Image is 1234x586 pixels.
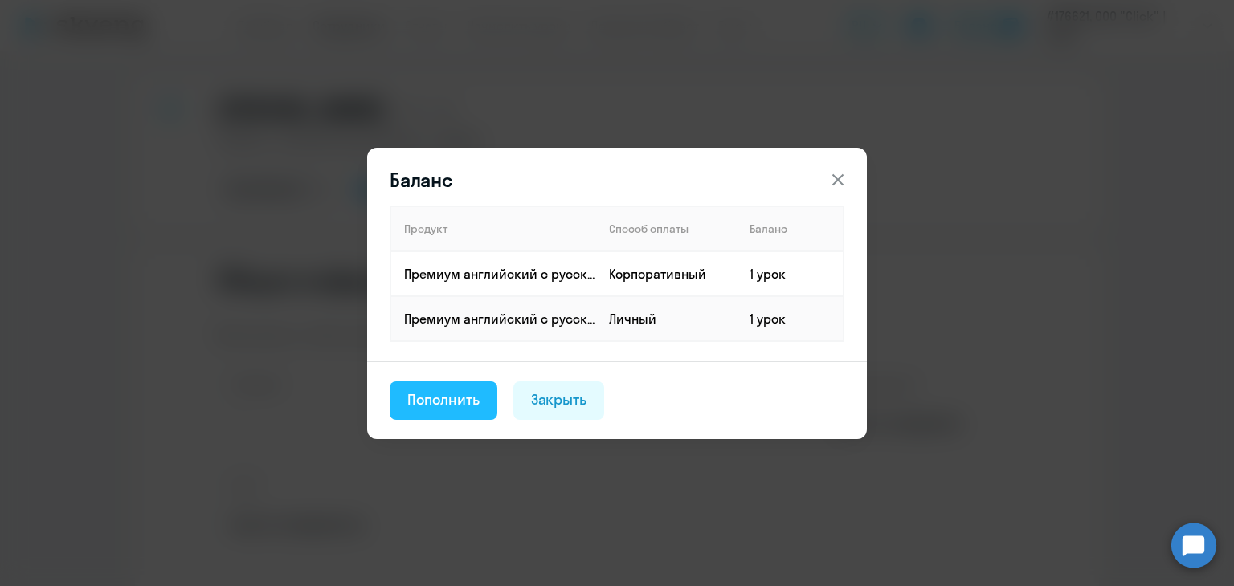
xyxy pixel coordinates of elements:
[737,251,844,296] td: 1 урок
[367,167,867,193] header: Баланс
[737,296,844,341] td: 1 урок
[737,206,844,251] th: Баланс
[531,389,587,410] div: Закрыть
[407,389,480,410] div: Пополнить
[390,206,596,251] th: Продукт
[390,381,497,420] button: Пополнить
[404,310,595,328] p: Премиум английский с русскоговорящим преподавателем
[404,265,595,283] p: Премиум английский с русскоговорящим преподавателем
[596,206,737,251] th: Способ оплаты
[513,381,605,420] button: Закрыть
[596,251,737,296] td: Корпоративный
[596,296,737,341] td: Личный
